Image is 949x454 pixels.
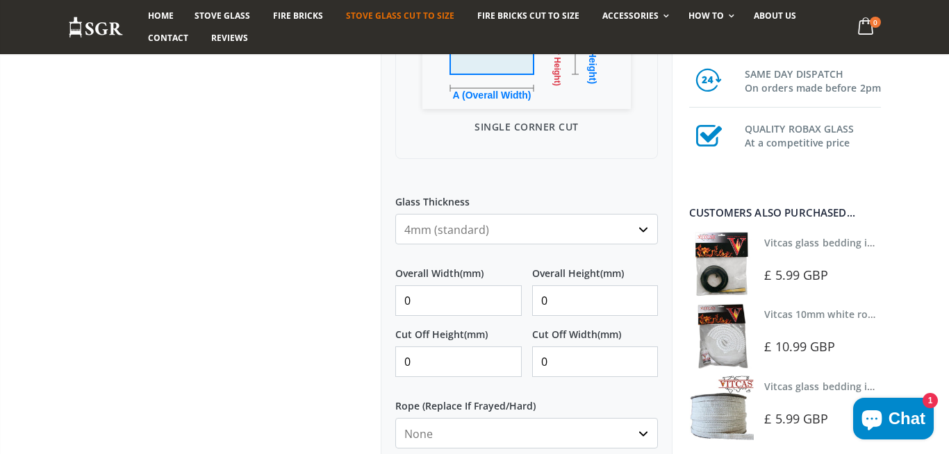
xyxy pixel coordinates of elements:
a: Fire Bricks [263,5,333,27]
span: Accessories [602,10,659,22]
span: (mm) [597,328,621,341]
a: How To [678,5,741,27]
span: How To [688,10,724,22]
div: Customers also purchased... [689,208,881,218]
span: £ 10.99 GBP [764,338,835,355]
img: Vitcas stove glass bedding in tape [689,232,754,296]
label: Cut Off Height [395,316,522,341]
span: 0 [870,17,881,28]
a: Stove Glass [184,5,261,27]
span: Stove Glass Cut To Size [346,10,454,22]
h3: QUALITY ROBAX GLASS At a competitive price [745,119,881,150]
label: Rope (Replace If Frayed/Hard) [395,387,658,412]
span: (mm) [464,328,488,341]
h3: SAME DAY DISPATCH On orders made before 2pm [745,65,881,95]
span: Home [148,10,174,22]
a: 0 [852,14,881,41]
a: Home [138,5,184,27]
span: Fire Bricks [273,10,323,22]
a: Reviews [201,27,258,49]
span: Stove Glass [195,10,250,22]
span: £ 5.99 GBP [764,267,828,283]
a: Fire Bricks Cut To Size [467,5,590,27]
label: Overall Height [532,255,659,280]
span: Contact [148,32,188,44]
a: Accessories [592,5,676,27]
img: Stove Glass Replacement [68,16,124,39]
span: About us [754,10,796,22]
inbox-online-store-chat: Shopify online store chat [849,398,938,443]
a: About us [743,5,807,27]
img: Vitcas white rope, glue and gloves kit 10mm [689,303,754,368]
label: Glass Thickness [395,183,658,208]
span: (mm) [600,267,624,280]
span: £ 5.99 GBP [764,410,828,427]
span: Reviews [211,32,248,44]
span: Fire Bricks Cut To Size [477,10,579,22]
img: Vitcas stove glass bedding in tape [689,376,754,440]
a: Stove Glass Cut To Size [336,5,464,27]
label: Overall Width [395,255,522,280]
span: (mm) [460,267,484,280]
a: Contact [138,27,199,49]
label: Cut Off Width [532,316,659,341]
p: Single Corner Cut [410,119,643,134]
